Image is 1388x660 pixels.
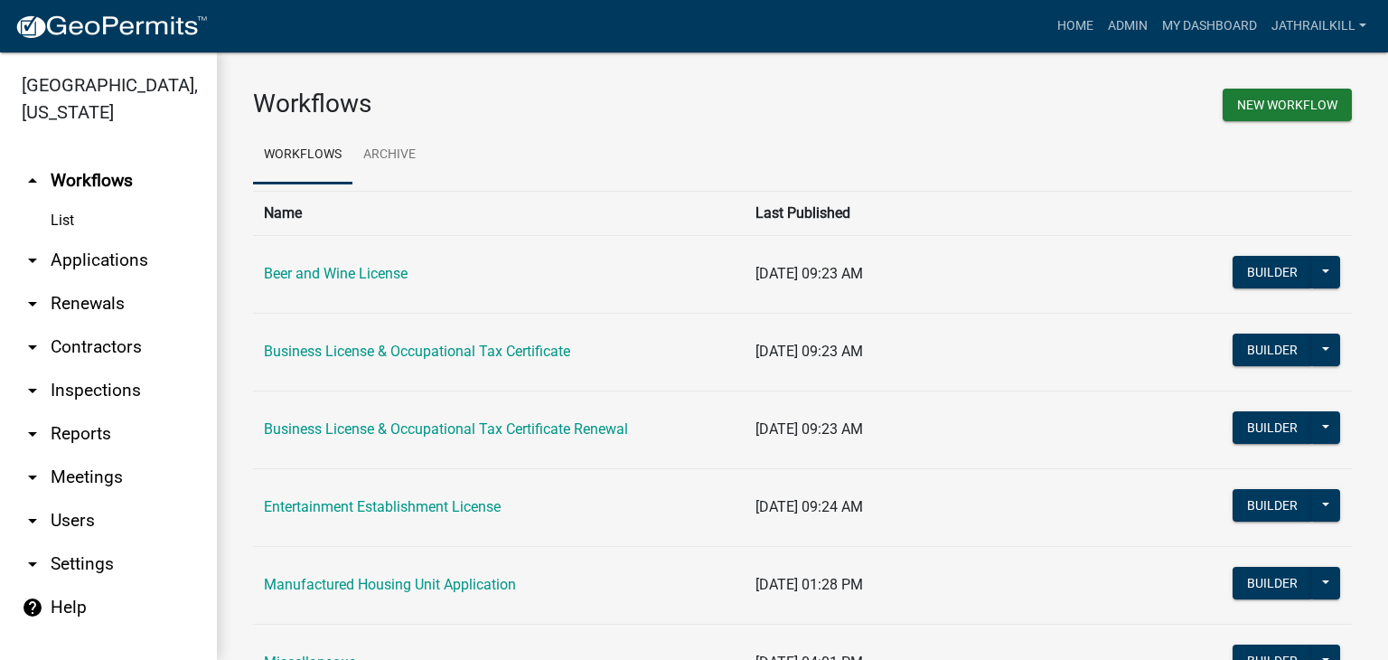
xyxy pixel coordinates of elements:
a: Business License & Occupational Tax Certificate [264,343,570,360]
th: Name [253,191,745,235]
a: My Dashboard [1155,9,1264,43]
button: Builder [1233,489,1312,522]
i: arrow_drop_down [22,553,43,575]
i: arrow_drop_down [22,380,43,401]
a: Workflows [253,127,352,184]
a: Business License & Occupational Tax Certificate Renewal [264,420,628,438]
span: [DATE] 09:23 AM [755,420,863,438]
a: Home [1050,9,1101,43]
a: Archive [352,127,427,184]
span: [DATE] 01:28 PM [755,576,863,593]
i: arrow_drop_down [22,510,43,532]
a: Jathrailkill [1264,9,1374,43]
span: [DATE] 09:23 AM [755,265,863,282]
i: arrow_drop_down [22,250,43,271]
i: arrow_drop_down [22,423,43,445]
i: help [22,597,43,618]
button: New Workflow [1223,89,1352,121]
i: arrow_drop_down [22,336,43,358]
button: Builder [1233,256,1312,288]
span: [DATE] 09:24 AM [755,498,863,515]
h3: Workflows [253,89,789,119]
span: [DATE] 09:23 AM [755,343,863,360]
i: arrow_drop_down [22,467,43,488]
button: Builder [1233,334,1312,366]
i: arrow_drop_up [22,170,43,192]
a: Admin [1101,9,1155,43]
a: Entertainment Establishment License [264,498,501,515]
a: Beer and Wine License [264,265,408,282]
i: arrow_drop_down [22,293,43,315]
th: Last Published [745,191,1185,235]
a: Manufactured Housing Unit Application [264,576,516,593]
button: Builder [1233,567,1312,599]
button: Builder [1233,411,1312,444]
